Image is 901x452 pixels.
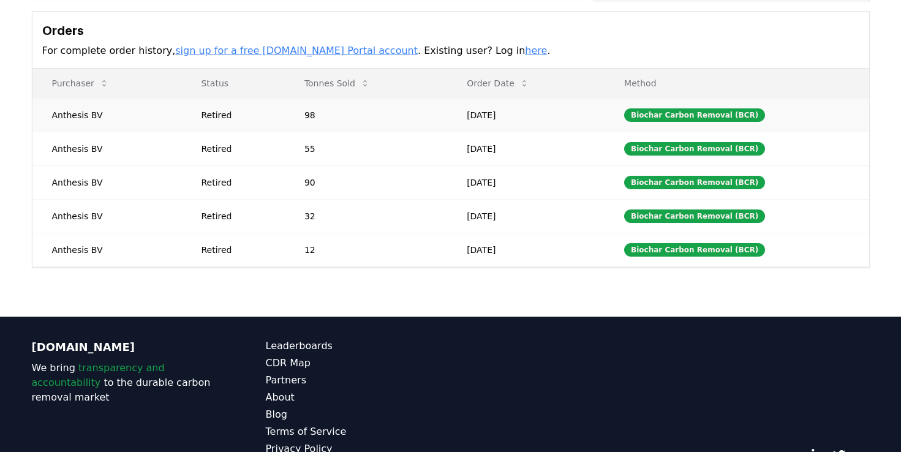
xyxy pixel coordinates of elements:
div: Biochar Carbon Removal (BCR) [624,209,765,223]
span: transparency and accountability [32,362,165,388]
td: 12 [285,233,447,266]
p: Method [614,77,859,89]
div: Biochar Carbon Removal (BCR) [624,243,765,257]
td: Anthesis BV [32,233,182,266]
div: Biochar Carbon Removal (BCR) [624,176,765,189]
td: [DATE] [447,233,605,266]
td: [DATE] [447,165,605,199]
td: Anthesis BV [32,165,182,199]
div: Biochar Carbon Removal (BCR) [624,142,765,156]
td: 90 [285,165,447,199]
td: [DATE] [447,132,605,165]
a: Leaderboards [266,339,451,353]
td: [DATE] [447,199,605,233]
button: Tonnes Sold [295,71,380,96]
button: Purchaser [42,71,119,96]
a: Terms of Service [266,424,451,439]
td: 55 [285,132,447,165]
a: here [525,45,547,56]
a: About [266,390,451,405]
h3: Orders [42,21,859,40]
a: sign up for a free [DOMAIN_NAME] Portal account [175,45,418,56]
p: For complete order history, . Existing user? Log in . [42,43,859,58]
div: Retired [201,176,274,189]
button: Order Date [457,71,539,96]
a: CDR Map [266,356,451,371]
td: Anthesis BV [32,98,182,132]
td: Anthesis BV [32,199,182,233]
div: Retired [201,210,274,222]
p: We bring to the durable carbon removal market [32,361,217,405]
td: 98 [285,98,447,132]
div: Retired [201,244,274,256]
a: Partners [266,373,451,388]
div: Retired [201,109,274,121]
p: Status [191,77,274,89]
a: Blog [266,407,451,422]
td: Anthesis BV [32,132,182,165]
div: Biochar Carbon Removal (BCR) [624,108,765,122]
div: Retired [201,143,274,155]
td: [DATE] [447,98,605,132]
p: [DOMAIN_NAME] [32,339,217,356]
td: 32 [285,199,447,233]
